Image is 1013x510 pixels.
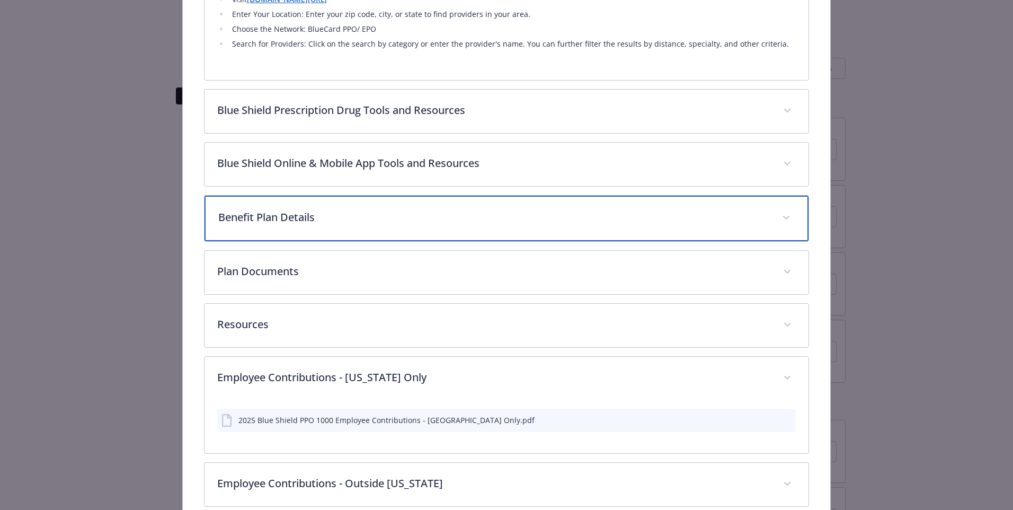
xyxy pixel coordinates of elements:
p: Resources [217,316,770,332]
p: Employee Contributions - [US_STATE] Only [217,370,770,385]
p: Blue Shield Prescription Drug Tools and Resources [217,102,770,118]
li: Enter Your Location: Enter your zip code, city, or state to find providers in your area. [229,8,796,21]
li: Search for Providers: Click on the search by category or enter the provider's name. You can furth... [229,38,796,50]
p: Benefit Plan Details [218,209,769,225]
div: 2025 Blue Shield PPO 1000 Employee Contributions - [GEOGRAPHIC_DATA] Only.pdf [238,415,535,426]
div: Employee Contributions - [US_STATE] Only [205,357,808,400]
p: Plan Documents [217,263,770,279]
div: Blue Shield Online & Mobile App Tools and Resources [205,143,808,186]
p: Blue Shield Online & Mobile App Tools and Resources [217,155,770,171]
p: Employee Contributions - Outside [US_STATE] [217,476,770,491]
div: Plan Documents [205,251,808,294]
button: download file [765,415,774,426]
div: Resources [205,304,808,347]
div: Employee Contributions - Outside [US_STATE] [205,463,808,506]
div: Blue Shield Prescription Drug Tools and Resources [205,90,808,133]
li: Choose the Network: BlueCard PPO/ EPO [229,23,796,36]
div: Employee Contributions - [US_STATE] Only [205,400,808,453]
div: Benefit Plan Details [205,196,808,241]
button: preview file [782,415,792,426]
